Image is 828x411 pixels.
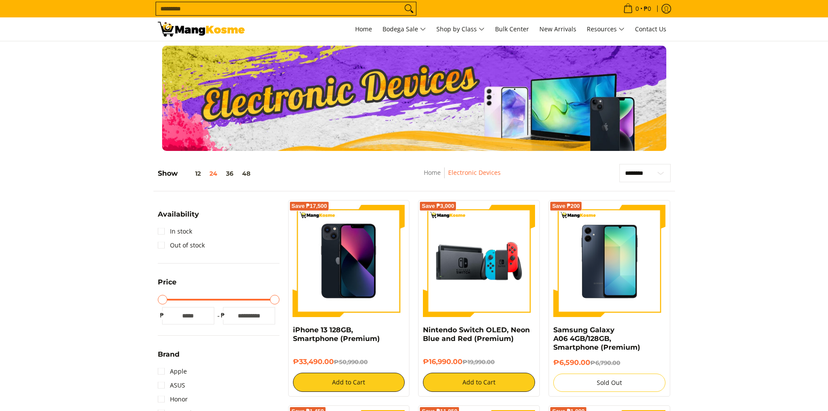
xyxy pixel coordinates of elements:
[642,6,652,12] span: ₱0
[621,4,654,13] span: •
[553,374,665,392] button: Sold Out
[253,17,671,41] nav: Main Menu
[222,170,238,177] button: 36
[351,17,376,41] a: Home
[158,392,188,406] a: Honor
[158,279,176,286] span: Price
[402,2,416,15] button: Search
[292,204,327,209] span: Save ₱17,500
[436,24,485,35] span: Shop by Class
[158,22,245,37] img: Electronic Devices - Premium Brands with Warehouse Prices l Mang Kosme
[423,358,535,366] h6: ₱16,990.00
[158,238,205,252] a: Out of stock
[158,169,255,178] h5: Show
[635,25,666,33] span: Contact Us
[495,25,529,33] span: Bulk Center
[590,359,620,366] del: ₱6,790.00
[423,205,535,317] img: nintendo-switch-with-joystick-and-dock-full-view-mang-kosme
[552,204,580,209] span: Save ₱200
[587,24,625,35] span: Resources
[355,25,372,33] span: Home
[535,17,581,41] a: New Arrivals
[334,358,368,365] del: ₱50,990.00
[491,17,533,41] a: Bulk Center
[293,326,380,343] a: iPhone 13 128GB, Smartphone (Premium)
[553,205,665,317] img: samsung-a06-smartphone-full-view-mang-kosme
[424,168,441,177] a: Home
[423,373,535,392] button: Add to Cart
[362,167,562,187] nav: Breadcrumbs
[462,358,495,365] del: ₱19,990.00
[158,224,192,238] a: In stock
[423,326,530,343] a: Nintendo Switch OLED, Neon Blue and Red (Premium)
[158,311,166,320] span: ₱
[539,25,576,33] span: New Arrivals
[448,168,501,177] a: Electronic Devices
[158,364,187,378] a: Apple
[293,358,405,366] h6: ₱33,490.00
[422,204,454,209] span: Save ₱3,000
[238,170,255,177] button: 48
[553,358,665,367] h6: ₱6,590.00
[293,205,405,317] img: iPhone 13 128GB, Smartphone (Premium)
[634,6,640,12] span: 0
[178,170,205,177] button: 12
[158,351,180,364] summary: Open
[205,170,222,177] button: 24
[158,211,199,218] span: Availability
[293,373,405,392] button: Add to Cart
[382,24,426,35] span: Bodega Sale
[158,279,176,292] summary: Open
[378,17,430,41] a: Bodega Sale
[158,211,199,224] summary: Open
[631,17,671,41] a: Contact Us
[219,311,227,320] span: ₱
[158,378,185,392] a: ASUS
[432,17,489,41] a: Shop by Class
[582,17,629,41] a: Resources
[158,351,180,358] span: Brand
[553,326,640,351] a: Samsung Galaxy A06 4GB/128GB, Smartphone (Premium)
